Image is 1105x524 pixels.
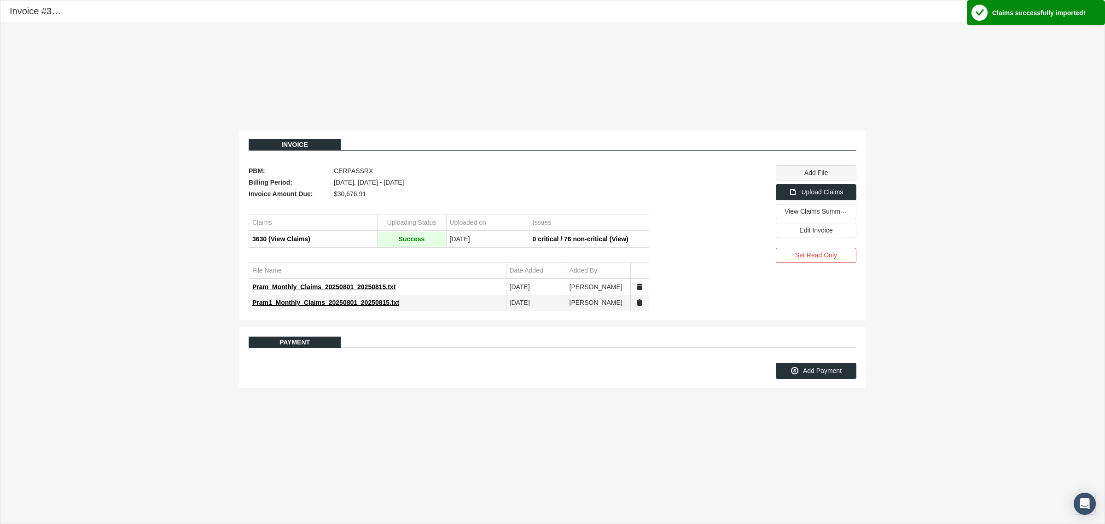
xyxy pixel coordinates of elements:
[992,9,1085,17] div: Claims successfully imported!
[252,235,310,243] span: 3630 (View Claims)
[533,235,628,243] span: 0 critical / 76 non-critical (View)
[334,177,404,188] span: [DATE], [DATE] - [DATE]
[450,218,486,227] div: Uploaded on
[252,266,282,275] div: File Name
[10,5,62,17] div: Invoice #307
[635,298,644,307] a: Split
[249,188,329,200] span: Invoice Amount Due:
[785,207,849,215] span: View Claims Summary
[387,218,436,227] div: Uploading Status
[249,262,649,311] div: Data grid
[1074,493,1096,515] div: Open Intercom Messenger
[446,231,529,247] td: [DATE]
[776,165,856,180] div: Add File
[570,266,598,275] div: Added By
[249,177,329,188] span: Billing Period:
[252,299,399,306] span: Pram1_Monthly_Claims_20250801_20250815.txt
[776,184,856,200] div: Upload Claims
[533,218,551,227] div: Issues
[803,367,842,374] span: Add Payment
[529,215,649,231] td: Column Issues
[799,227,832,234] span: Edit Invoice
[510,266,543,275] div: Date Added
[281,141,308,148] span: Invoice
[566,295,630,310] td: [PERSON_NAME]
[566,263,630,279] td: Column Added By
[377,215,446,231] td: Column Uploading Status
[776,204,856,219] div: View Claims Summary
[249,215,649,248] div: Data grid
[635,283,644,291] a: Split
[801,188,843,196] span: Upload Claims
[776,363,856,379] div: Add Payment
[249,215,377,231] td: Column Claims
[795,251,837,259] span: Set Read Only
[252,283,395,291] span: Pram_Monthly_Claims_20250801_20250815.txt
[804,169,828,176] span: Add File
[776,248,856,263] div: Set Read Only
[566,279,630,295] td: [PERSON_NAME]
[506,295,566,310] td: [DATE]
[377,231,446,247] td: Success
[249,165,329,177] span: PBM:
[506,279,566,295] td: [DATE]
[334,165,373,177] span: CERPASSRX
[249,263,506,279] td: Column File Name
[776,223,856,238] div: Edit Invoice
[279,338,310,346] span: Payment
[334,188,366,200] span: $30,676.91
[446,215,529,231] td: Column Uploaded on
[506,263,566,279] td: Column Date Added
[252,218,272,227] div: Claims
